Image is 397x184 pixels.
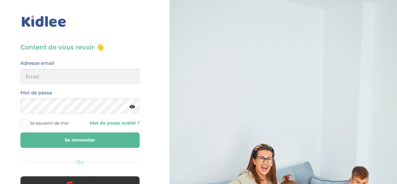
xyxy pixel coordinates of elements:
label: Mot de passe [20,89,52,97]
span: Se souvenir de moi [30,119,69,127]
button: Se connecter [20,132,140,148]
a: Mot de passe oublié ? [85,120,140,126]
input: Email [20,69,140,84]
label: Adresse email [20,59,54,67]
img: logo_kidlee_bleu [20,14,67,29]
span: Ou [76,159,83,165]
h3: Content de vous revoir 👋 [20,43,140,52]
